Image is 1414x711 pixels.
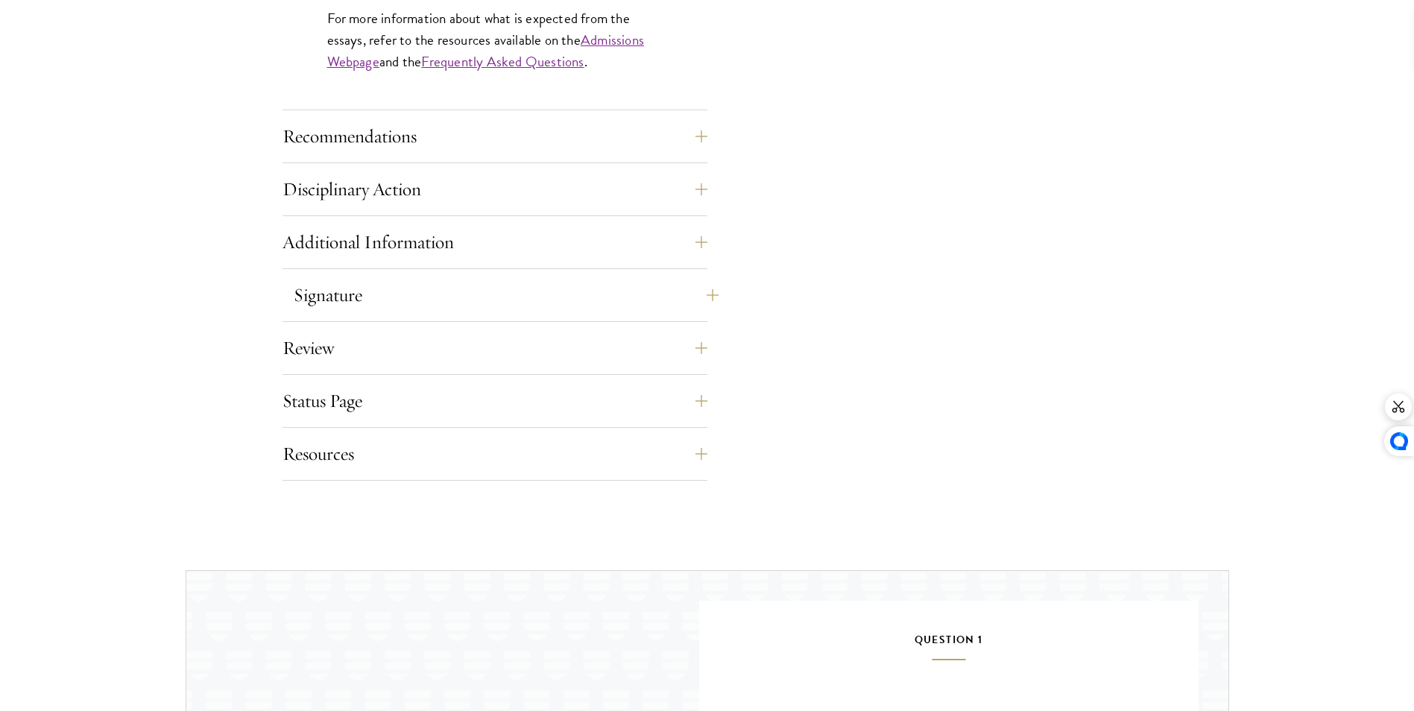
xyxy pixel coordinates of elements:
[327,29,644,72] a: Admissions Webpage
[294,277,719,313] button: Signature
[283,171,707,207] button: Disciplinary Action
[744,631,1154,660] h5: Question 1
[421,51,584,72] a: Frequently Asked Questions
[283,330,707,366] button: Review
[283,118,707,154] button: Recommendations
[283,383,707,419] button: Status Page
[283,436,707,472] button: Resources
[327,7,663,72] p: For more information about what is expected from the essays, refer to the resources available on ...
[283,224,707,260] button: Additional Information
